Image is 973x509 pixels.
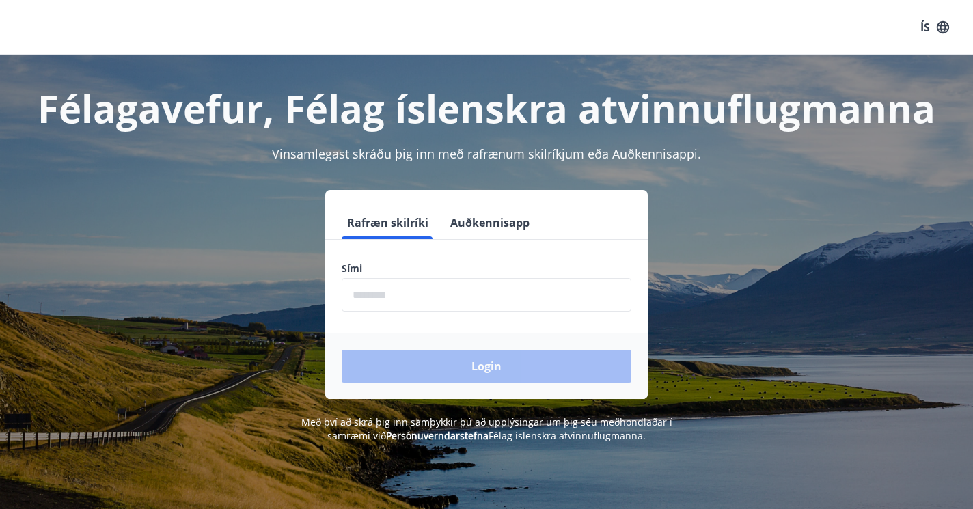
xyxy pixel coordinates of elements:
button: Auðkennisapp [445,206,535,239]
label: Sími [342,262,631,275]
button: Rafræn skilríki [342,206,434,239]
span: Með því að skrá þig inn samþykkir þú að upplýsingar um þig séu meðhöndlaðar í samræmi við Félag í... [301,415,672,442]
a: Persónuverndarstefna [386,429,489,442]
span: Vinsamlegast skráðu þig inn með rafrænum skilríkjum eða Auðkennisappi. [272,146,701,162]
h1: Félagavefur, Félag íslenskra atvinnuflugmanna [16,82,957,134]
button: ÍS [913,15,957,40]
